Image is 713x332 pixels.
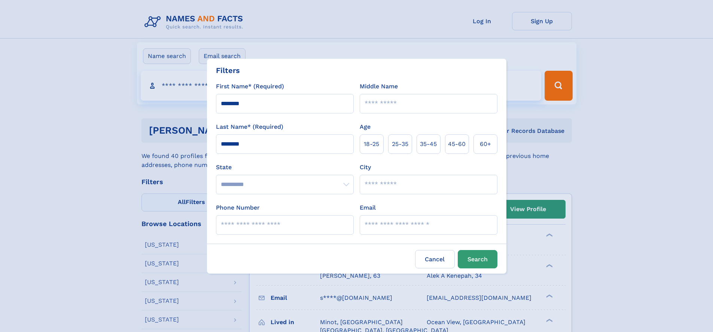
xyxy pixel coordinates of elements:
[216,163,354,172] label: State
[216,65,240,76] div: Filters
[364,140,379,149] span: 18‑25
[360,122,371,131] label: Age
[216,122,283,131] label: Last Name* (Required)
[216,82,284,91] label: First Name* (Required)
[458,250,497,268] button: Search
[415,250,455,268] label: Cancel
[448,140,466,149] span: 45‑60
[392,140,408,149] span: 25‑35
[420,140,437,149] span: 35‑45
[360,163,371,172] label: City
[360,82,398,91] label: Middle Name
[480,140,491,149] span: 60+
[360,203,376,212] label: Email
[216,203,260,212] label: Phone Number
